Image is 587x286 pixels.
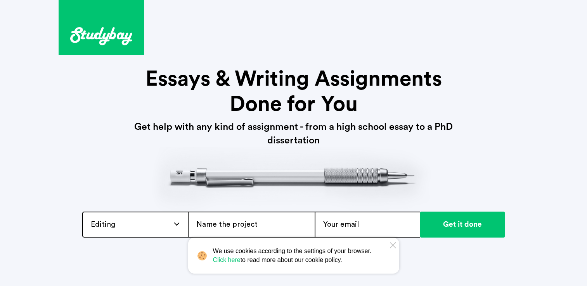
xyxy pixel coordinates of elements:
[213,256,241,264] a: Click here
[315,212,420,238] input: Your email
[152,147,434,212] img: header-pict.png
[91,220,115,229] span: Editing
[420,212,505,238] input: Get it done
[188,212,315,238] input: Name the project
[119,67,468,117] h1: Essays & Writing Assignments Done for You
[213,247,377,264] span: We use cookies according to the settings of your browser. to read more about our cookie policy.
[107,120,480,147] h3: Get help with any kind of assignment - from a high school essay to a PhD dissertation
[70,27,132,45] img: logo.svg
